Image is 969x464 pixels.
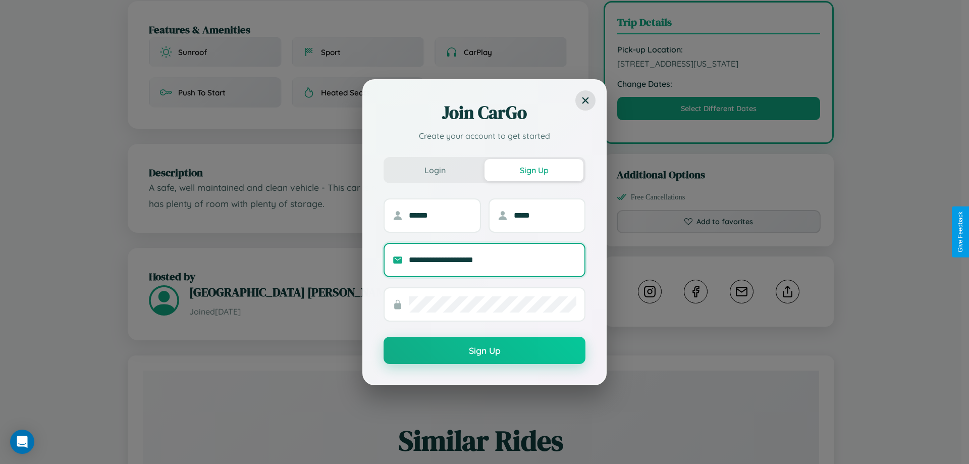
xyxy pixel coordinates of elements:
[384,337,585,364] button: Sign Up
[386,159,484,181] button: Login
[384,130,585,142] p: Create your account to get started
[10,430,34,454] div: Open Intercom Messenger
[484,159,583,181] button: Sign Up
[957,212,964,252] div: Give Feedback
[384,100,585,125] h2: Join CarGo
